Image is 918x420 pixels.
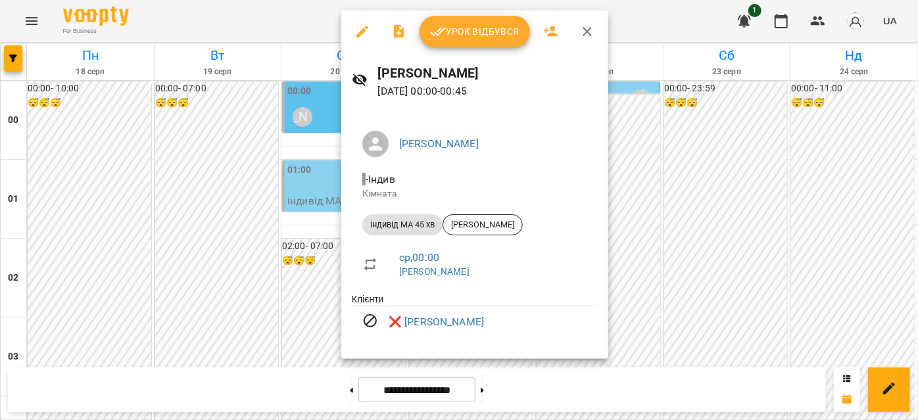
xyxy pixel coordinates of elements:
[399,251,439,264] a: ср , 00:00
[362,219,443,231] span: індивід МА 45 хв
[378,83,598,99] p: [DATE] 00:00 - 00:45
[362,173,398,185] span: - Індив
[378,63,598,83] h6: [PERSON_NAME]
[352,292,598,343] ul: Клієнти
[399,137,479,150] a: [PERSON_NAME]
[420,16,530,47] button: Урок відбувся
[389,314,484,330] a: ❌ [PERSON_NAME]
[443,219,522,231] span: [PERSON_NAME]
[399,266,470,277] a: [PERSON_NAME]
[443,214,523,235] div: [PERSON_NAME]
[430,24,519,39] span: Урок відбувся
[362,187,587,200] p: Кімната
[362,313,378,329] svg: Візит скасовано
